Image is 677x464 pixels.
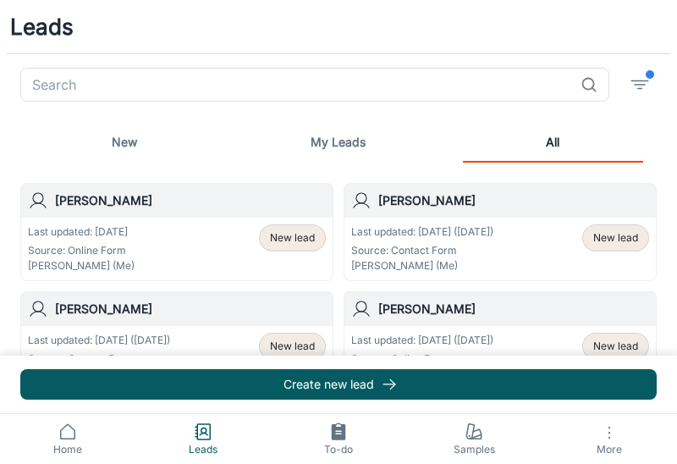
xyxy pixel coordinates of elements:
h6: [PERSON_NAME] [55,300,326,318]
h1: Leads [10,10,74,43]
span: Home [10,442,125,457]
a: [PERSON_NAME]Last updated: [DATE] ([DATE])Source: Contact Form[PERSON_NAME] (Me)New lead [20,291,333,389]
h6: [PERSON_NAME] [378,300,649,318]
a: To-do [271,414,406,464]
p: Last updated: [DATE] [28,224,135,240]
p: Last updated: [DATE] ([DATE]) [351,224,493,240]
span: To-do [281,442,396,457]
span: New lead [270,230,315,246]
p: [PERSON_NAME] (Me) [28,258,135,273]
p: Source: Online Form [351,351,493,367]
a: [PERSON_NAME]Last updated: [DATE]Source: Online Form[PERSON_NAME] (Me)New lead [20,183,333,281]
p: Last updated: [DATE] ([DATE]) [28,333,170,348]
input: Search [20,68,574,102]
p: [PERSON_NAME] (Me) [351,258,493,273]
span: Leads [146,442,261,457]
span: New lead [593,230,638,246]
h6: [PERSON_NAME] [378,191,649,210]
span: New lead [593,339,638,354]
a: All [463,122,643,163]
a: Samples [406,414,542,464]
a: [PERSON_NAME]Last updated: [DATE] ([DATE])Source: Contact Form[PERSON_NAME] (Me)New lead [344,183,657,281]
p: Source: Contact Form [351,243,493,258]
a: My Leads [248,122,428,163]
span: New lead [270,339,315,354]
button: More [542,414,677,464]
a: Leads [135,414,271,464]
p: Source: Contact Form [28,351,170,367]
h6: [PERSON_NAME] [55,191,326,210]
button: filter [623,68,657,102]
p: Source: Online Form [28,243,135,258]
button: Create new lead [20,369,657,400]
span: Samples [416,442,531,457]
span: More [552,443,667,456]
a: [PERSON_NAME]Last updated: [DATE] ([DATE])Source: Online Form[PERSON_NAME] (Me)New lead [344,291,657,389]
p: Last updated: [DATE] ([DATE]) [351,333,493,348]
span: Filters [623,68,657,102]
a: New [34,122,214,163]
